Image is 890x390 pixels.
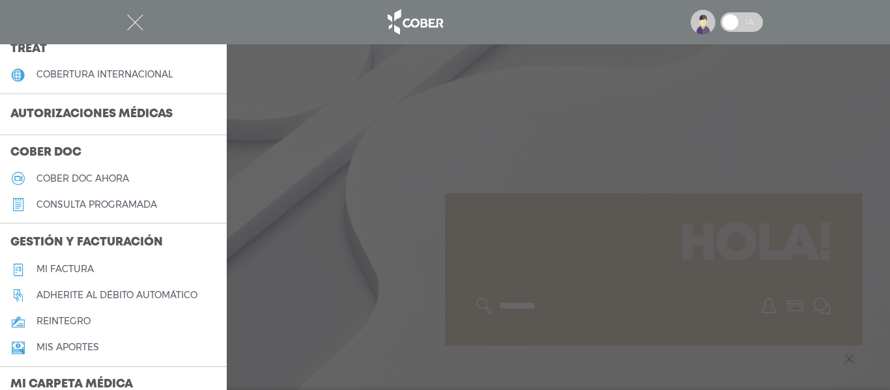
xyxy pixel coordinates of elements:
[36,264,94,275] h5: Mi factura
[36,199,157,210] h5: consulta programada
[36,316,91,327] h5: reintegro
[36,342,99,353] h5: Mis aportes
[36,290,197,301] h5: Adherite al débito automático
[380,7,449,38] img: logo_cober_home-white.png
[127,14,143,31] img: Cober_menu-close-white.svg
[36,173,129,184] h5: Cober doc ahora
[691,10,715,35] img: profile-placeholder.svg
[36,69,173,80] h5: cobertura internacional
